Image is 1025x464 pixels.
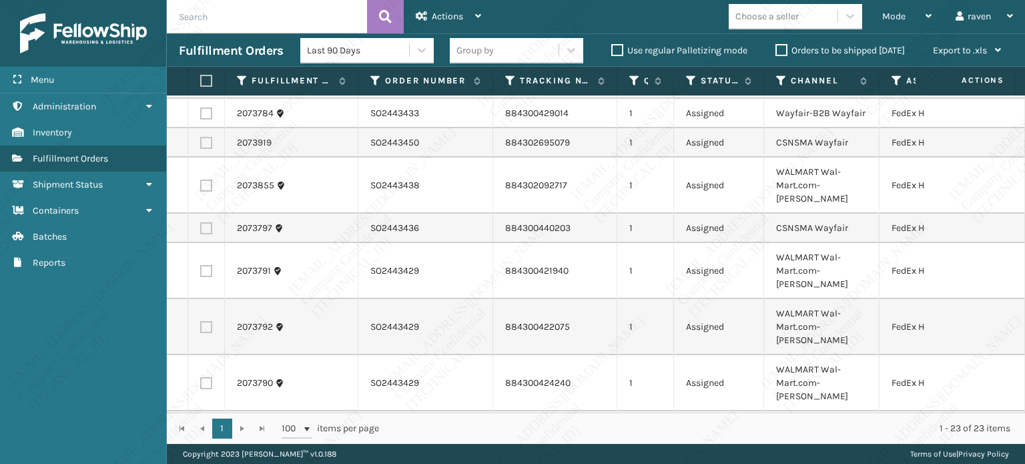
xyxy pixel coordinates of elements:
[880,158,1007,214] td: FedEx Home Delivery
[880,128,1007,158] td: FedEx Home Delivery
[20,13,147,53] img: logo
[33,231,67,242] span: Batches
[880,243,1007,299] td: FedEx Home Delivery
[385,75,467,87] label: Order Number
[764,355,880,411] td: WALMART Wal-Mart.com-[PERSON_NAME]
[764,243,880,299] td: WALMART Wal-Mart.com-[PERSON_NAME]
[764,128,880,158] td: CSNSMA Wayfair
[882,11,906,22] span: Mode
[237,320,273,334] a: 2073792
[701,75,738,87] label: Status
[31,74,54,85] span: Menu
[432,11,463,22] span: Actions
[674,128,764,158] td: Assigned
[617,99,674,128] td: 1
[237,377,273,390] a: 2073790
[358,128,493,158] td: SO2443450
[674,299,764,355] td: Assigned
[520,75,591,87] label: Tracking Number
[674,158,764,214] td: Assigned
[611,45,747,56] label: Use regular Palletizing mode
[237,179,274,192] a: 2073855
[764,299,880,355] td: WALMART Wal-Mart.com-[PERSON_NAME]
[920,69,1012,91] span: Actions
[880,214,1007,243] td: FedEx Home Delivery
[735,9,799,23] div: Choose a seller
[880,99,1007,128] td: FedEx Home Delivery
[33,127,72,138] span: Inventory
[764,99,880,128] td: Wayfair-B2B Wayfair
[358,99,493,128] td: SO2443433
[617,214,674,243] td: 1
[358,243,493,299] td: SO2443429
[906,75,981,87] label: Assigned Carrier Service
[617,128,674,158] td: 1
[33,179,103,190] span: Shipment Status
[505,377,571,389] a: 884300424240
[674,355,764,411] td: Assigned
[617,299,674,355] td: 1
[505,321,570,332] a: 884300422075
[617,243,674,299] td: 1
[33,101,96,112] span: Administration
[910,444,1009,464] div: |
[33,205,79,216] span: Containers
[282,422,302,435] span: 100
[674,99,764,128] td: Assigned
[505,265,569,276] a: 884300421940
[358,355,493,411] td: SO2443429
[910,449,956,459] a: Terms of Use
[958,449,1009,459] a: Privacy Policy
[764,214,880,243] td: CSNSMA Wayfair
[358,299,493,355] td: SO2443429
[456,43,494,57] div: Group by
[237,136,272,150] a: 2073919
[505,180,567,191] a: 884302092717
[358,214,493,243] td: SO2443436
[505,137,570,148] a: 884302695079
[674,243,764,299] td: Assigned
[674,214,764,243] td: Assigned
[505,107,569,119] a: 884300429014
[617,355,674,411] td: 1
[764,158,880,214] td: WALMART Wal-Mart.com-[PERSON_NAME]
[282,419,379,439] span: items per page
[33,257,65,268] span: Reports
[33,153,108,164] span: Fulfillment Orders
[880,299,1007,355] td: FedEx Home Delivery
[358,158,493,214] td: SO2443438
[791,75,853,87] label: Channel
[505,222,571,234] a: 884300440203
[644,75,648,87] label: Quantity
[880,355,1007,411] td: FedEx Home Delivery
[237,107,274,120] a: 2073784
[933,45,987,56] span: Export to .xls
[252,75,332,87] label: Fulfillment Order Id
[775,45,905,56] label: Orders to be shipped [DATE]
[398,422,1010,435] div: 1 - 23 of 23 items
[617,158,674,214] td: 1
[237,264,271,278] a: 2073791
[237,222,272,235] a: 2073797
[307,43,410,57] div: Last 90 Days
[212,419,232,439] a: 1
[183,444,336,464] p: Copyright 2023 [PERSON_NAME]™ v 1.0.188
[179,43,283,59] h3: Fulfillment Orders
